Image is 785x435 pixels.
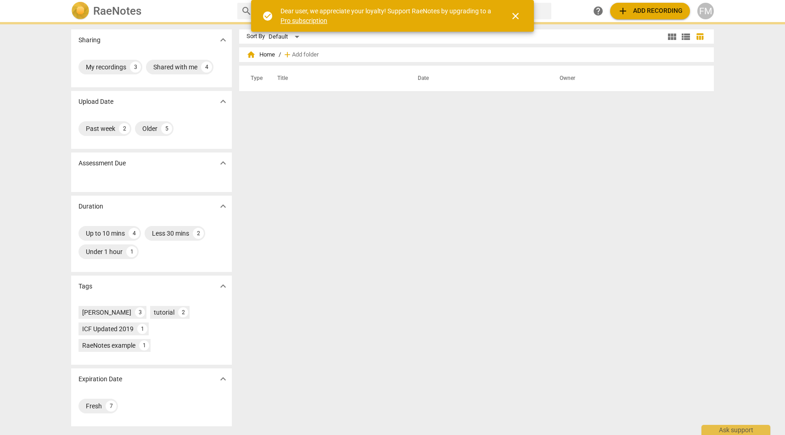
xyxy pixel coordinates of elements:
div: 1 [137,324,147,334]
th: Owner [549,66,704,91]
div: 5 [161,123,172,134]
div: 4 [129,228,140,239]
div: Ask support [701,425,770,435]
button: List view [679,30,693,44]
a: Help [590,3,606,19]
span: check_circle [262,11,273,22]
span: help [593,6,604,17]
h2: RaeNotes [93,5,141,17]
span: home [247,50,256,59]
button: Show more [216,95,230,108]
span: expand_more [218,201,229,212]
button: Table view [693,30,706,44]
div: 1 [126,246,137,257]
div: Past week [86,124,115,133]
button: Upload [610,3,690,19]
th: Type [243,66,266,91]
button: Tile view [665,30,679,44]
div: Sort By [247,33,265,40]
th: Date [407,66,549,91]
div: 4 [201,62,212,73]
div: tutorial [154,308,174,317]
button: Close [505,5,527,27]
span: search [241,6,252,17]
span: expand_more [218,281,229,292]
div: [PERSON_NAME] [82,308,131,317]
div: Default [269,29,303,44]
div: 7 [106,401,117,412]
div: ICF Updated 2019 [82,324,134,333]
div: Less 30 mins [152,229,189,238]
div: Dear user, we appreciate your loyalty! Support RaeNotes by upgrading to a [280,6,493,25]
span: expand_more [218,158,229,169]
img: Logo [71,2,90,20]
span: table_chart [695,32,704,41]
div: Older [142,124,157,133]
div: 3 [135,307,145,317]
span: add [283,50,292,59]
span: Add recording [617,6,683,17]
div: My recordings [86,62,126,72]
span: Home [247,50,275,59]
span: / [279,51,281,58]
div: Shared with me [153,62,197,72]
span: expand_more [218,373,229,384]
span: Add folder [292,51,319,58]
a: Pro subscription [280,17,327,24]
button: Show more [216,33,230,47]
button: Show more [216,156,230,170]
div: 2 [119,123,130,134]
div: 2 [178,307,188,317]
span: view_module [667,31,678,42]
div: 3 [130,62,141,73]
p: Sharing [78,35,101,45]
div: RaeNotes example [82,341,135,350]
button: FM [697,3,714,19]
span: expand_more [218,96,229,107]
div: Under 1 hour [86,247,123,256]
th: Title [266,66,407,91]
div: Up to 10 mins [86,229,125,238]
p: Duration [78,202,103,211]
button: Show more [216,199,230,213]
p: Tags [78,282,92,291]
button: Show more [216,372,230,386]
a: LogoRaeNotes [71,2,230,20]
p: Expiration Date [78,374,122,384]
span: view_list [680,31,691,42]
span: add [617,6,628,17]
p: Assessment Due [78,158,126,168]
span: close [510,11,521,22]
div: Fresh [86,401,102,411]
p: Upload Date [78,97,113,107]
div: 2 [193,228,204,239]
div: 1 [139,340,149,350]
span: expand_more [218,34,229,45]
button: Show more [216,279,230,293]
